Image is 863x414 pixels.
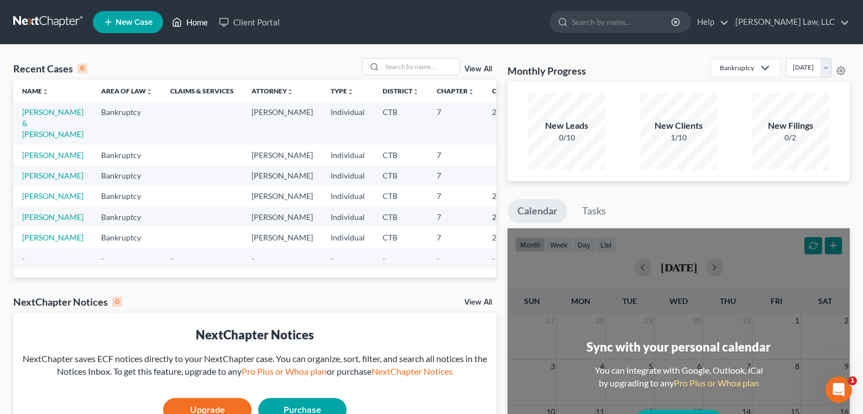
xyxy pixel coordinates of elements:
[528,132,605,143] div: 0/10
[243,165,322,186] td: [PERSON_NAME]
[243,227,322,248] td: [PERSON_NAME]
[374,145,428,165] td: CTB
[468,88,474,95] i: unfold_more
[243,145,322,165] td: [PERSON_NAME]
[437,87,474,95] a: Chapterunfold_more
[77,64,87,74] div: 6
[13,62,87,75] div: Recent Cases
[374,186,428,207] td: CTB
[374,102,428,144] td: CTB
[22,233,83,242] a: [PERSON_NAME]
[372,366,453,376] a: NextChapter Notices
[383,254,385,263] span: -
[730,12,849,32] a: [PERSON_NAME] Law, LLC
[213,12,285,32] a: Client Portal
[528,119,605,132] div: New Leads
[22,171,83,180] a: [PERSON_NAME]
[116,18,153,27] span: New Case
[674,378,759,388] a: Pro Plus or Whoa plan
[22,326,488,343] div: NextChapter Notices
[13,295,122,308] div: NextChapter Notices
[347,88,354,95] i: unfold_more
[752,119,829,132] div: New Filings
[590,364,767,390] div: You can integrate with Google, Outlook, iCal by upgrading to any
[322,145,374,165] td: Individual
[412,88,419,95] i: unfold_more
[464,298,492,306] a: View All
[252,254,254,263] span: -
[170,254,173,263] span: -
[243,186,322,207] td: [PERSON_NAME]
[243,207,322,227] td: [PERSON_NAME]
[374,165,428,186] td: CTB
[22,87,49,95] a: Nameunfold_more
[92,102,161,144] td: Bankruptcy
[112,297,122,307] div: 0
[42,88,49,95] i: unfold_more
[322,165,374,186] td: Individual
[483,207,536,227] td: 25-30327
[92,145,161,165] td: Bankruptcy
[692,12,729,32] a: Help
[437,254,440,263] span: -
[146,88,153,95] i: unfold_more
[572,199,616,223] a: Tasks
[572,12,673,32] input: Search by name...
[825,376,852,403] iframe: Intercom live chat
[252,87,294,95] a: Attorneyunfold_more
[331,254,333,263] span: -
[92,186,161,207] td: Bankruptcy
[428,165,483,186] td: 7
[848,376,857,385] span: 1
[640,132,718,143] div: 1/10
[22,353,488,378] div: NextChapter saves ECF notices directly to your NextChapter case. You can organize, sort, filter, ...
[428,227,483,248] td: 7
[92,227,161,248] td: Bankruptcy
[508,199,567,223] a: Calendar
[464,65,492,73] a: View All
[374,227,428,248] td: CTB
[383,87,419,95] a: Districtunfold_more
[483,186,536,207] td: 25-30649
[483,227,536,248] td: 25-20263
[587,338,771,355] div: Sync with your personal calendar
[22,150,83,160] a: [PERSON_NAME]
[22,254,25,263] span: -
[322,227,374,248] td: Individual
[640,119,718,132] div: New Clients
[331,87,354,95] a: Typeunfold_more
[242,366,327,376] a: Pro Plus or Whoa plan
[322,102,374,144] td: Individual
[382,59,459,75] input: Search by name...
[428,207,483,227] td: 7
[508,64,586,77] h3: Monthly Progress
[492,87,527,95] a: Case Nounfold_more
[22,212,83,222] a: [PERSON_NAME]
[101,87,153,95] a: Area of Lawunfold_more
[720,63,754,72] div: Bankruptcy
[374,207,428,227] td: CTB
[92,207,161,227] td: Bankruptcy
[22,107,83,139] a: [PERSON_NAME] & [PERSON_NAME]
[22,191,83,201] a: [PERSON_NAME]
[101,254,104,263] span: -
[322,207,374,227] td: Individual
[483,102,536,144] td: 25-30780
[166,12,213,32] a: Home
[752,132,829,143] div: 0/2
[161,80,243,102] th: Claims & Services
[492,254,495,263] span: -
[428,102,483,144] td: 7
[287,88,294,95] i: unfold_more
[322,186,374,207] td: Individual
[428,145,483,165] td: 7
[92,165,161,186] td: Bankruptcy
[243,102,322,144] td: [PERSON_NAME]
[428,186,483,207] td: 7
